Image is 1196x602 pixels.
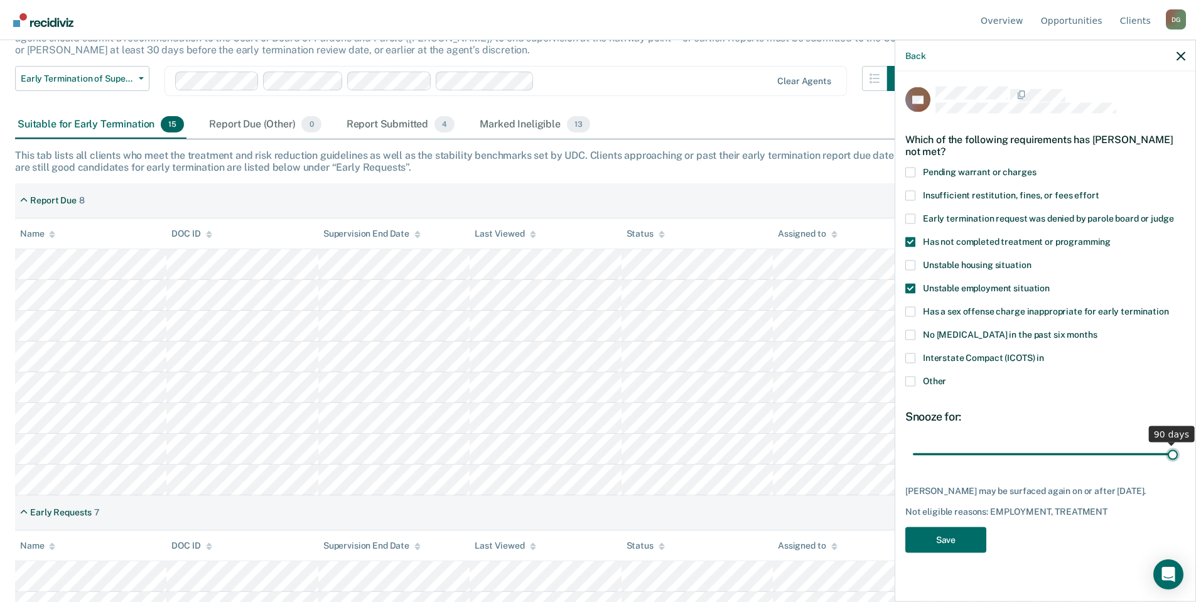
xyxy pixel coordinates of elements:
div: Snooze for: [905,409,1185,423]
span: Interstate Compact (ICOTS) in [923,352,1044,362]
div: Last Viewed [475,228,536,239]
span: Pending warrant or charges [923,166,1036,176]
div: 90 days [1149,426,1195,442]
span: 0 [301,116,321,132]
div: Name [20,228,55,239]
div: Status [627,540,665,551]
button: Save [905,527,986,552]
div: Supervision End Date [323,540,421,551]
div: Report Due (Other) [207,111,323,139]
div: Assigned to [778,228,837,239]
span: Unstable employment situation [923,282,1050,293]
span: 4 [434,116,455,132]
div: Last Viewed [475,540,536,551]
div: Not eligible reasons: EMPLOYMENT, TREATMENT [905,507,1185,517]
div: Open Intercom Messenger [1153,559,1183,589]
div: D G [1166,9,1186,30]
div: DOC ID [171,228,212,239]
span: Insufficient restitution, fines, or fees effort [923,190,1099,200]
span: Unstable housing situation [923,259,1031,269]
button: Back [905,50,925,61]
div: Early Requests [30,507,92,518]
div: Supervision End Date [323,228,421,239]
span: Other [923,375,946,385]
span: 13 [567,116,590,132]
span: Early termination request was denied by parole board or judge [923,213,1173,223]
p: The [US_STATE] Sentencing Commission’s 2025 Adult Sentencing, Release, & Supervision Guidelines e... [15,20,908,56]
span: No [MEDICAL_DATA] in the past six months [923,329,1097,339]
div: Name [20,540,55,551]
button: Profile dropdown button [1166,9,1186,30]
span: 15 [161,116,184,132]
div: Marked Ineligible [477,111,592,139]
div: Which of the following requirements has [PERSON_NAME] not met? [905,123,1185,167]
span: Early Termination of Supervision [21,73,134,84]
div: [PERSON_NAME] may be surfaced again on or after [DATE]. [905,485,1185,496]
div: DOC ID [171,540,212,551]
img: Recidiviz [13,13,73,27]
span: Has a sex offense charge inappropriate for early termination [923,306,1169,316]
div: Assigned to [778,540,837,551]
div: 7 [94,507,100,518]
div: Suitable for Early Termination [15,111,186,139]
span: Has not completed treatment or programming [923,236,1111,246]
div: Status [627,228,665,239]
div: Report Due [30,195,77,206]
div: This tab lists all clients who meet the treatment and risk reduction guidelines as well as the st... [15,149,1181,173]
div: 8 [79,195,85,206]
div: Clear agents [777,76,831,87]
div: Report Submitted [344,111,458,139]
